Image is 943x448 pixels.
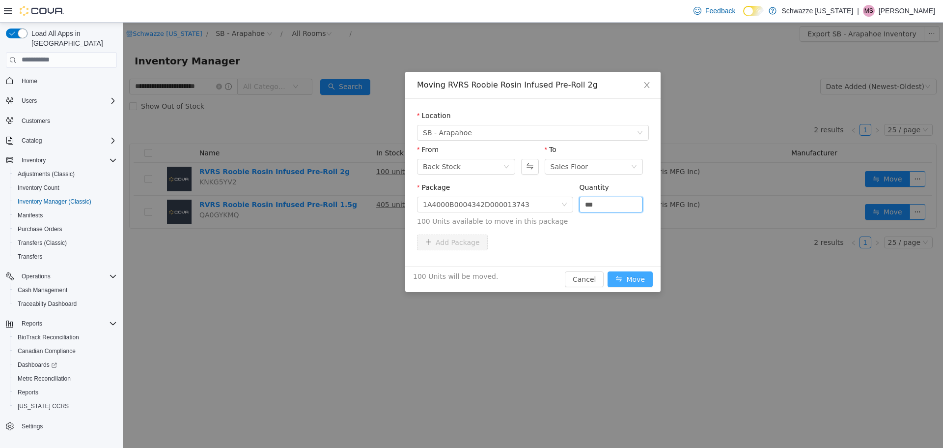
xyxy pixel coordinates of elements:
a: Transfers [14,251,46,263]
a: Adjustments (Classic) [14,168,79,180]
div: Back Stock [300,137,338,151]
span: Cash Management [14,284,117,296]
p: [PERSON_NAME] [879,5,935,17]
span: Users [18,95,117,107]
span: Inventory [22,156,46,164]
span: Reports [22,320,42,328]
button: Users [2,94,121,108]
span: Inventory Manager (Classic) [18,198,91,206]
div: Marcus Schulke [863,5,875,17]
span: Customers [22,117,50,125]
button: Metrc Reconciliation [10,372,121,386]
p: | [857,5,859,17]
input: Quantity [457,175,520,189]
label: Package [294,161,327,169]
button: Home [2,74,121,88]
button: Adjustments (Classic) [10,167,121,181]
a: Home [18,75,41,87]
i: icon: close [520,59,528,66]
button: Operations [18,270,55,282]
button: [US_STATE] CCRS [10,399,121,413]
button: icon: swapMove [485,249,530,265]
button: BioTrack Reconciliation [10,330,121,344]
span: Transfers [14,251,117,263]
span: Home [18,75,117,87]
p: Schwazze [US_STATE] [781,5,853,17]
img: Cova [20,6,64,16]
a: Settings [18,420,47,432]
button: Catalog [18,135,46,147]
a: [US_STATE] CCRS [14,400,73,412]
button: Cancel [442,249,481,265]
a: Manifests [14,209,47,221]
span: Cash Management [18,286,67,294]
button: Inventory [18,154,50,166]
button: Reports [18,318,46,329]
button: Traceabilty Dashboard [10,297,121,311]
span: Manifests [18,211,43,219]
div: Sales Floor [428,137,466,151]
button: Users [18,95,41,107]
button: Swap [398,136,416,152]
a: Cash Management [14,284,71,296]
button: Purchase Orders [10,222,121,236]
i: icon: down [508,141,514,148]
button: Transfers [10,250,121,264]
span: Inventory [18,154,117,166]
i: icon: down [514,107,520,114]
a: Dashboards [10,358,121,372]
span: 100 Units will be moved. [290,249,375,259]
span: Inventory Count [14,182,117,194]
span: Reports [18,388,38,396]
span: Catalog [22,137,42,145]
a: Reports [14,387,42,398]
span: BioTrack Reconciliation [14,331,117,343]
label: Location [294,89,328,97]
a: Feedback [690,1,739,21]
input: Dark Mode [743,6,764,16]
span: Dark Mode [743,16,744,17]
button: Settings [2,419,121,433]
button: Manifests [10,209,121,222]
button: Inventory Manager (Classic) [10,195,121,209]
button: Close [510,49,538,77]
button: Canadian Compliance [10,344,121,358]
div: Moving RVRS Roobie Rosin Infused Pre-Roll 2g [294,57,526,68]
span: Load All Apps in [GEOGRAPHIC_DATA] [28,29,117,48]
a: Traceabilty Dashboard [14,298,81,310]
button: Inventory Count [10,181,121,195]
span: Home [22,77,37,85]
span: MS [864,5,873,17]
button: Reports [10,386,121,399]
span: Feedback [705,6,735,16]
span: Catalog [18,135,117,147]
i: icon: down [381,141,387,148]
button: Transfers (Classic) [10,236,121,250]
span: Settings [18,420,117,432]
span: Canadian Compliance [18,347,76,355]
span: Transfers (Classic) [18,239,67,247]
span: Adjustments (Classic) [14,168,117,180]
span: Users [22,97,37,105]
span: Manifests [14,209,117,221]
div: 1A4000B0004342D000013743 [300,175,407,189]
a: Transfers (Classic) [14,237,71,249]
a: Inventory Manager (Classic) [14,196,95,208]
button: Cash Management [10,283,121,297]
span: Reports [14,387,117,398]
a: Metrc Reconciliation [14,373,75,385]
a: Inventory Count [14,182,63,194]
span: Adjustments (Classic) [18,170,75,178]
span: Customers [18,115,117,127]
span: Inventory Count [18,184,59,192]
button: icon: plusAdd Package [294,212,365,228]
label: Quantity [456,161,486,169]
span: Inventory Manager (Classic) [14,196,117,208]
button: Operations [2,269,121,283]
span: Operations [22,272,51,280]
a: Customers [18,115,54,127]
span: Metrc Reconciliation [14,373,117,385]
span: Purchase Orders [14,223,117,235]
button: Catalog [2,134,121,148]
a: BioTrack Reconciliation [14,331,83,343]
